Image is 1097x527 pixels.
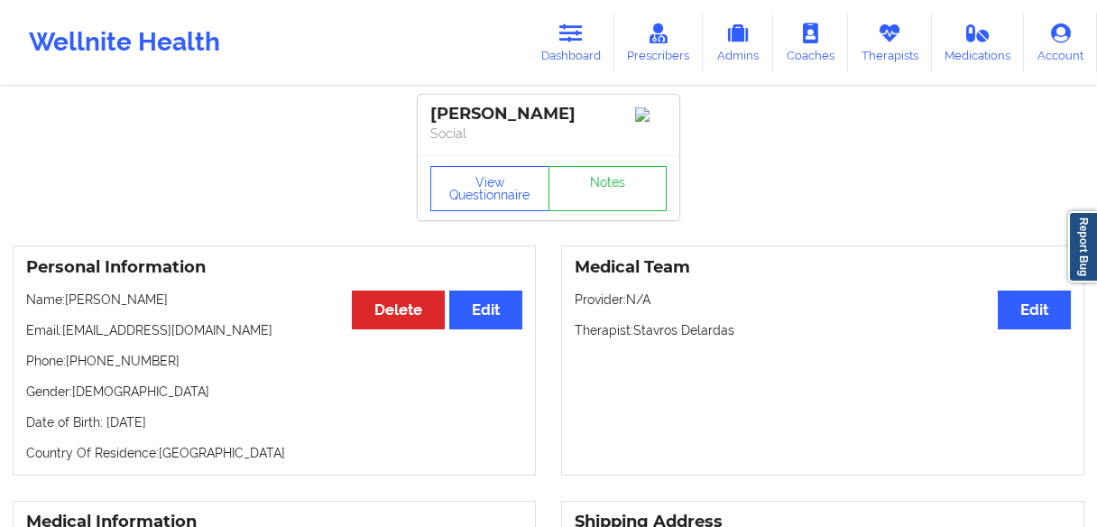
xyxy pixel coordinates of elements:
[352,291,445,329] button: Delete
[1024,13,1097,72] a: Account
[635,107,667,122] img: Image%2Fplaceholer-image.png
[548,166,668,211] a: Notes
[528,13,614,72] a: Dashboard
[575,257,1071,278] h3: Medical Team
[998,291,1071,329] button: Edit
[575,321,1071,339] p: Therapist: Stavros Delardas
[575,291,1071,309] p: Provider: N/A
[26,413,522,431] p: Date of Birth: [DATE]
[26,291,522,309] p: Name: [PERSON_NAME]
[430,104,667,125] div: [PERSON_NAME]
[26,321,522,339] p: Email: [EMAIL_ADDRESS][DOMAIN_NAME]
[1068,211,1097,282] a: Report Bug
[449,291,522,329] button: Edit
[703,13,773,72] a: Admins
[26,352,522,370] p: Phone: [PHONE_NUMBER]
[932,13,1025,72] a: Medications
[26,257,522,278] h3: Personal Information
[614,13,704,72] a: Prescribers
[848,13,932,72] a: Therapists
[430,125,667,143] p: Social
[26,383,522,401] p: Gender: [DEMOGRAPHIC_DATA]
[773,13,848,72] a: Coaches
[26,444,522,462] p: Country Of Residence: [GEOGRAPHIC_DATA]
[430,166,549,211] button: View Questionnaire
